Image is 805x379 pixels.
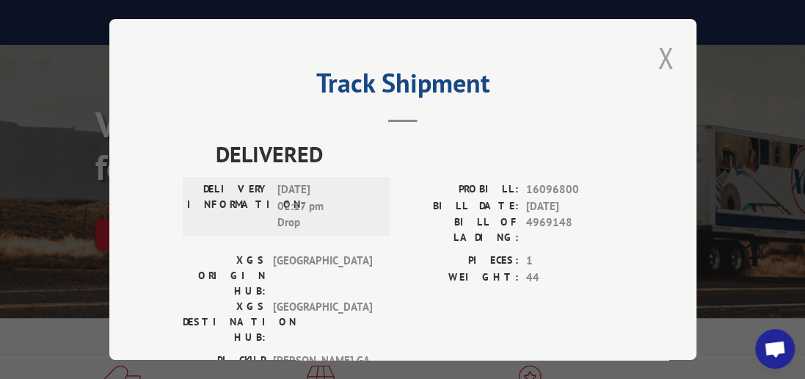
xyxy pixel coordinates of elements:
span: DELIVERED [216,137,623,170]
label: PIECES: [403,253,519,270]
label: WEIGHT: [403,269,519,286]
label: PROBILL: [403,181,519,198]
h2: Track Shipment [183,73,623,101]
label: XGS DESTINATION HUB: [183,299,266,345]
span: 44 [526,269,623,286]
span: [GEOGRAPHIC_DATA] [273,253,372,299]
label: BILL DATE: [403,198,519,214]
span: 4969148 [526,214,623,245]
label: DELIVERY INFORMATION: [187,181,270,231]
span: 16096800 [526,181,623,198]
a: Open chat [755,329,795,369]
span: [GEOGRAPHIC_DATA] [273,299,372,345]
label: BILL OF LADING: [403,214,519,245]
label: XGS ORIGIN HUB: [183,253,266,299]
span: [DATE] 02:17 pm Drop [277,181,376,231]
button: Close modal [653,37,678,78]
span: [DATE] [526,198,623,214]
span: 1 [526,253,623,270]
